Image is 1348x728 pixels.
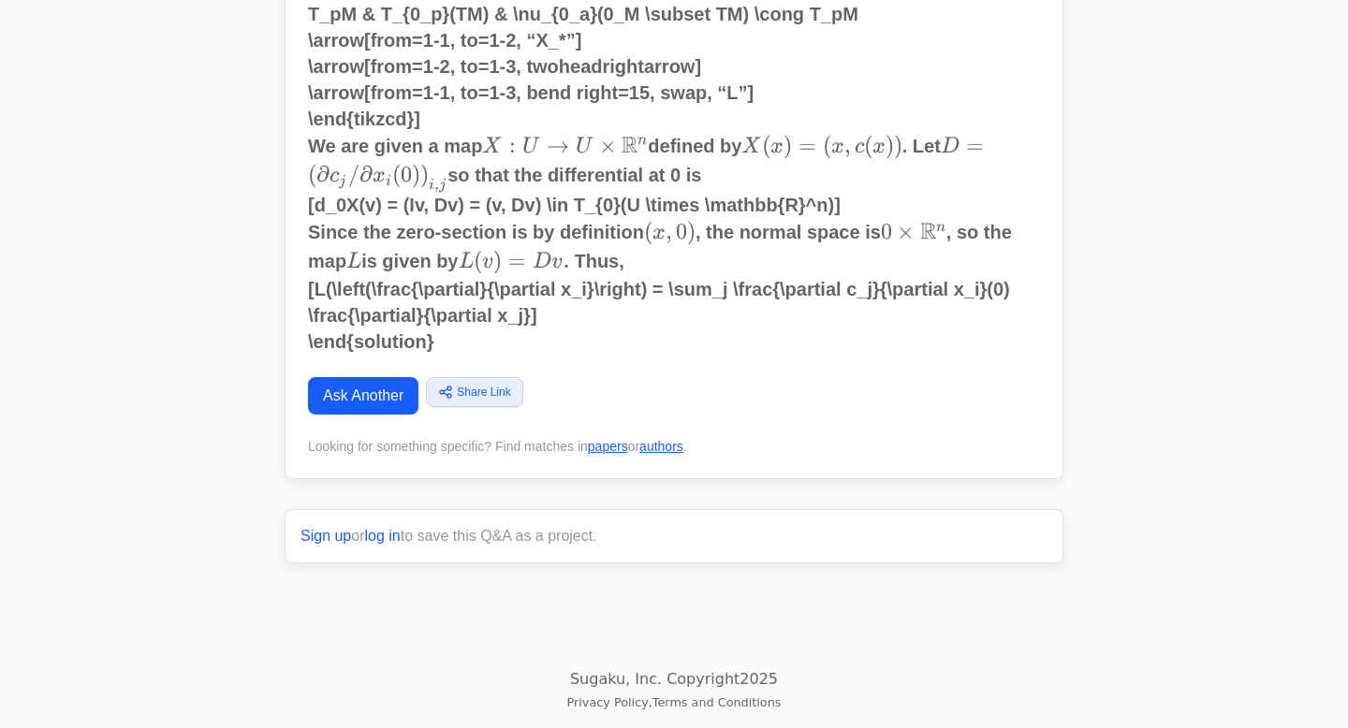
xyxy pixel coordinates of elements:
span: , [666,218,672,245]
span: × [599,132,617,159]
span: c [330,166,339,186]
span: L [459,252,474,272]
span: ) [493,247,502,274]
span: / [348,161,359,188]
span: R [622,130,637,163]
span: j [339,174,345,189]
span: X [482,137,501,157]
span: x [652,223,666,243]
a: authors [639,439,683,454]
span: R [920,216,936,249]
span: D [941,137,960,157]
a: log in [365,528,401,544]
a: Terms and Conditions [652,695,782,709]
span: v [551,252,563,272]
span: x [831,137,844,157]
span: , [434,175,439,194]
span: × [897,218,915,245]
span: ( [392,161,401,188]
div: Looking for something specific? Find matches in or . [308,437,1040,456]
span: ( [823,132,831,159]
span: → [547,132,569,159]
span: j [439,178,446,193]
span: = [799,132,816,159]
span: D [533,252,551,272]
span: Share Link [457,384,510,400]
a: Privacy Policy [567,695,649,709]
span: = [508,247,526,274]
span: )) [886,132,902,159]
span: 0 [676,218,687,245]
a: Sign up [300,528,351,544]
span: ) [412,161,420,188]
span: ) [784,132,792,159]
span: ) [687,218,696,245]
span: x [373,166,386,186]
span: n [936,220,945,235]
span: , [844,132,851,159]
span: i [429,178,434,193]
span: ∂ [359,161,372,188]
span: ( [474,247,482,274]
span: x [770,137,784,157]
p: or to save this Q&A as a project. [300,525,1048,547]
span: : [509,132,516,159]
span: ( [644,218,652,245]
span: U [576,137,592,157]
span: U [522,137,538,157]
span: 2025 [740,670,778,688]
span: = [966,132,984,159]
span: ​ [447,179,449,182]
span: n [637,133,647,148]
span: ( [762,132,770,159]
a: papers [588,439,628,454]
span: 0 [881,218,892,245]
span: ( [864,132,872,159]
span: v [482,252,493,272]
span: 0 [401,161,412,188]
span: L [346,252,361,272]
span: x [872,137,886,157]
span: i [386,174,391,189]
span: X [741,137,760,157]
small: , [567,695,782,709]
span: ( [308,161,316,188]
a: Ask Another [308,377,418,415]
span: ) [420,161,429,188]
span: c [855,137,864,157]
span: ∂ [316,161,329,188]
